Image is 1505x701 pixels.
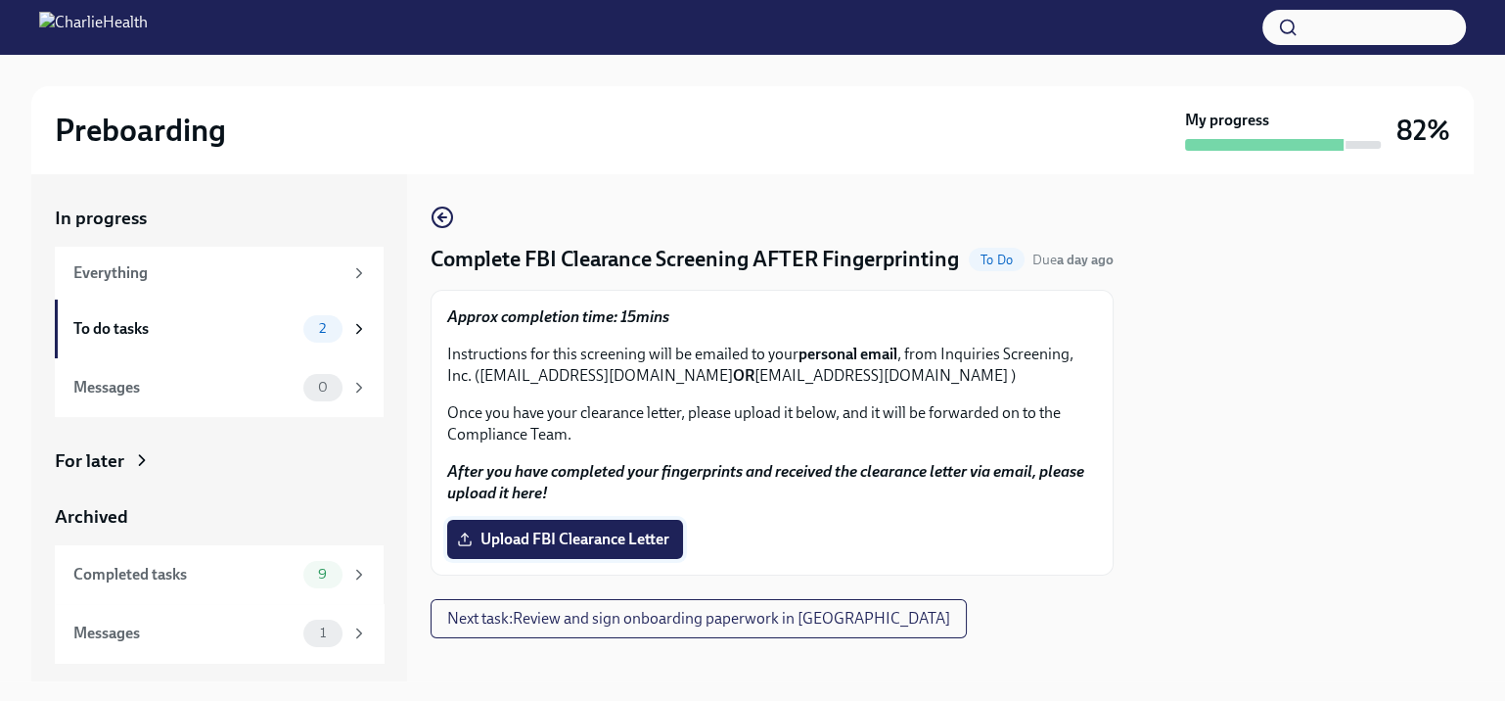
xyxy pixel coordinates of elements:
[431,245,959,274] h4: Complete FBI Clearance Screening AFTER Fingerprinting
[55,247,384,300] a: Everything
[1396,113,1450,148] h3: 82%
[55,300,384,358] a: To do tasks2
[39,12,148,43] img: CharlieHealth
[55,358,384,417] a: Messages0
[447,520,683,559] label: Upload FBI Clearance Letter
[73,262,342,284] div: Everything
[1032,252,1114,268] span: Due
[55,604,384,663] a: Messages1
[447,462,1084,502] strong: After you have completed your fingerprints and received the clearance letter via email, please up...
[969,253,1025,267] span: To Do
[447,402,1097,445] p: Once you have your clearance letter, please upload it below, and it will be forwarded on to the C...
[798,345,897,363] strong: personal email
[55,111,226,150] h2: Preboarding
[55,448,384,474] a: For later
[55,448,124,474] div: For later
[73,318,296,340] div: To do tasks
[447,609,950,629] span: Next task : Review and sign onboarding paperwork in [GEOGRAPHIC_DATA]
[306,380,340,395] span: 0
[307,321,338,336] span: 2
[1185,110,1269,131] strong: My progress
[73,377,296,398] div: Messages
[1032,251,1114,269] span: September 8th, 2025 08:00
[306,567,339,582] span: 9
[308,626,338,640] span: 1
[55,206,384,231] a: In progress
[733,366,754,385] strong: OR
[461,530,669,549] span: Upload FBI Clearance Letter
[55,545,384,604] a: Completed tasks9
[73,564,296,585] div: Completed tasks
[431,599,967,638] button: Next task:Review and sign onboarding paperwork in [GEOGRAPHIC_DATA]
[447,344,1097,387] p: Instructions for this screening will be emailed to your , from Inquiries Screening, Inc. ([EMAIL_...
[1057,252,1114,268] strong: a day ago
[55,504,384,530] a: Archived
[73,623,296,644] div: Messages
[447,307,669,326] strong: Approx completion time: 15mins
